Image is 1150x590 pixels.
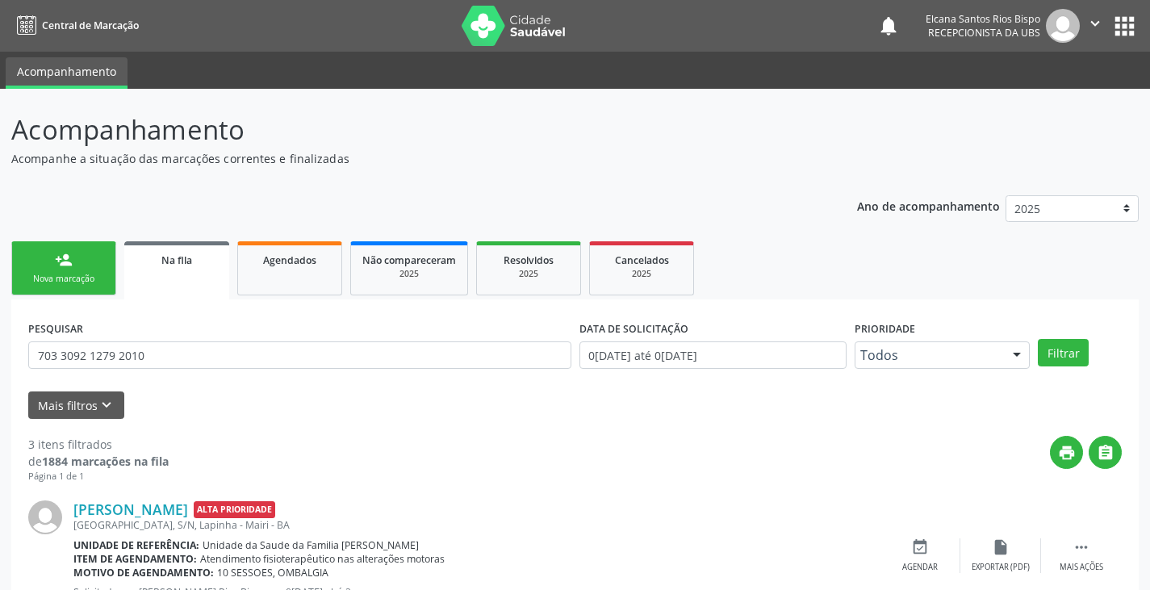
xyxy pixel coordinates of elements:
div: Página 1 de 1 [28,470,169,483]
button: notifications [877,15,900,37]
label: PESQUISAR [28,316,83,341]
span: Alta Prioridade [194,501,275,518]
b: Unidade de referência: [73,538,199,552]
p: Ano de acompanhamento [857,195,1000,215]
label: DATA DE SOLICITAÇÃO [579,316,688,341]
span: Na fila [161,253,192,267]
div: 3 itens filtrados [28,436,169,453]
button: apps [1110,12,1139,40]
div: [GEOGRAPHIC_DATA], S/N, Lapinha - Mairi - BA [73,518,880,532]
input: Selecione um intervalo [579,341,847,369]
div: Exportar (PDF) [972,562,1030,573]
span: 10 SESSOES, OMBALGIA [217,566,328,580]
p: Acompanhe a situação das marcações correntes e finalizadas [11,150,801,167]
span: Atendimento fisioterapêutico nas alterações motoras [200,552,445,566]
span: Cancelados [615,253,669,267]
button:  [1080,9,1110,43]
span: Agendados [263,253,316,267]
span: Central de Marcação [42,19,139,32]
span: Unidade da Saude da Familia [PERSON_NAME] [203,538,419,552]
i:  [1073,538,1090,556]
i: keyboard_arrow_down [98,396,115,414]
img: img [28,500,62,534]
div: Nova marcação [23,273,104,285]
input: Nome, CNS [28,341,571,369]
a: [PERSON_NAME] [73,500,188,518]
i:  [1097,444,1114,462]
div: 2025 [488,268,569,280]
div: Mais ações [1060,562,1103,573]
div: de [28,453,169,470]
span: Recepcionista da UBS [928,26,1040,40]
i: insert_drive_file [992,538,1010,556]
p: Acompanhamento [11,110,801,150]
span: Não compareceram [362,253,456,267]
i: event_available [911,538,929,556]
button:  [1089,436,1122,469]
i:  [1086,15,1104,32]
span: Todos [860,347,997,363]
div: Agendar [902,562,938,573]
label: Prioridade [855,316,915,341]
button: Filtrar [1038,339,1089,366]
b: Item de agendamento: [73,552,197,566]
div: Elcana Santos Rios Bispo [926,12,1040,26]
img: img [1046,9,1080,43]
div: 2025 [362,268,456,280]
span: Resolvidos [504,253,554,267]
button: print [1050,436,1083,469]
b: Motivo de agendamento: [73,566,214,580]
i: print [1058,444,1076,462]
a: Central de Marcação [11,12,139,39]
button: Mais filtroskeyboard_arrow_down [28,391,124,420]
div: 2025 [601,268,682,280]
div: person_add [55,251,73,269]
strong: 1884 marcações na fila [42,454,169,469]
a: Acompanhamento [6,57,128,89]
